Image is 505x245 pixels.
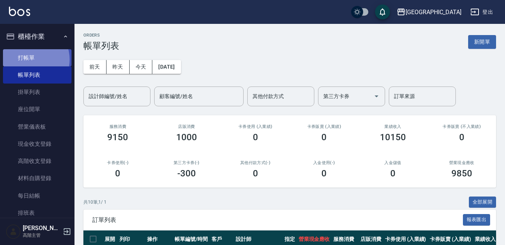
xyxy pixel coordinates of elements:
h2: 其他付款方式(-) [230,160,281,165]
h3: 0 [321,132,327,142]
a: 材料自購登錄 [3,170,72,187]
h2: 卡券使用(-) [92,160,143,165]
button: 報表匯出 [463,214,490,226]
img: Logo [9,7,30,16]
h3: 服務消費 [92,124,143,129]
img: Person [6,224,21,239]
a: 營業儀表板 [3,118,72,135]
h3: 0 [321,168,327,179]
h2: 卡券販賣 (入業績) [299,124,350,129]
a: 掛單列表 [3,84,72,101]
p: 高階主管 [23,232,61,239]
h3: -300 [177,168,196,179]
a: 帳單列表 [3,66,72,84]
span: 訂單列表 [92,216,463,224]
button: 新開單 [468,35,496,49]
button: Open [371,90,382,102]
div: [GEOGRAPHIC_DATA] [406,7,461,17]
h5: [PERSON_NAME] [23,224,61,232]
button: [DATE] [152,60,181,74]
a: 每日結帳 [3,187,72,204]
a: 新開單 [468,38,496,45]
button: 今天 [130,60,153,74]
button: [GEOGRAPHIC_DATA] [394,4,464,20]
a: 打帳單 [3,49,72,66]
h3: 10150 [380,132,406,142]
button: 櫃檯作業 [3,27,72,46]
button: 昨天 [107,60,130,74]
h2: 店販消費 [161,124,212,129]
button: 全部展開 [469,197,496,208]
h2: 營業現金應收 [436,160,487,165]
h3: 0 [253,132,258,142]
a: 報表匯出 [463,216,490,223]
h3: 0 [390,168,396,179]
a: 現金收支登錄 [3,135,72,153]
a: 座位開單 [3,101,72,118]
h2: 入金使用(-) [299,160,350,165]
a: 高階收支登錄 [3,153,72,170]
h2: ORDERS [83,33,119,38]
h3: 0 [253,168,258,179]
h3: 9850 [451,168,472,179]
a: 排班表 [3,204,72,222]
h3: 9150 [107,132,128,142]
h2: 第三方卡券(-) [161,160,212,165]
h3: 0 [459,132,464,142]
h2: 卡券販賣 (不入業績) [436,124,487,129]
button: 前天 [83,60,107,74]
h2: 業績收入 [368,124,419,129]
h3: 0 [115,168,120,179]
h2: 入金儲值 [368,160,419,165]
button: save [375,4,390,19]
p: 共 10 筆, 1 / 1 [83,199,107,205]
button: 登出 [467,5,496,19]
h3: 帳單列表 [83,41,119,51]
h3: 1000 [176,132,197,142]
h2: 卡券使用 (入業績) [230,124,281,129]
